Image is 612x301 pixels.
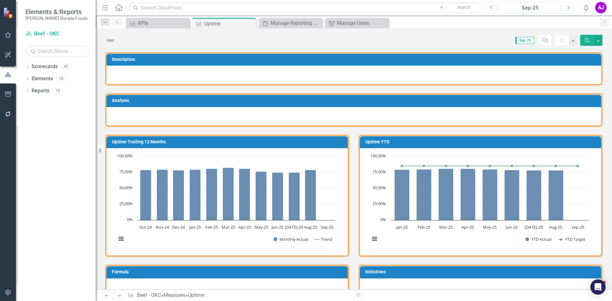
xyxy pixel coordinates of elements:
[395,156,578,220] g: YTD Actual, series 1 of 2. Bar series with 9 bars.
[595,2,607,13] button: AJ
[119,185,133,190] text: 50.00%
[128,292,349,299] div: » »
[326,19,387,27] a: Manage Users
[223,168,234,220] path: Mar-25, 82.13907717. Monthly Actual.
[289,173,300,220] path: Jul-25, 74.73266059. Monthly Actual.
[127,217,133,222] text: 0%
[590,279,606,295] div: Open Intercom Messenger
[113,153,341,249] div: Chart. Highcharts interactive chart.
[112,57,598,62] h3: Description
[304,224,317,230] text: Aug-25
[445,165,447,167] path: Mar-25, 85. YTD Target.
[53,88,63,93] div: 15
[204,20,254,28] div: Uptime
[119,169,133,175] text: 75.00%
[533,165,535,167] path: Jul-25, 85. YTD Target.
[273,236,308,242] button: Show Monthly Actual
[439,224,453,230] text: Mar-25
[401,165,403,167] path: Jan-25, 85. YTD Target.
[461,169,476,220] path: Apr-25, 80.60954009. YTD Actual.
[189,224,201,230] text: Jan-25
[113,153,339,249] svg: Interactive chart
[117,234,126,243] button: View chart menu, Chart
[417,169,432,220] path: Feb-25, 79.73952897. YTD Actual.
[483,169,498,220] path: May-25, 79.68933351. YTD Actual.
[206,169,217,220] path: Feb-25, 80.53591394. Monthly Actual.
[365,269,598,274] h3: Initiatives
[373,201,386,206] text: 25.00%
[271,19,321,27] div: Manage Reporting Periods
[271,224,283,230] text: Jun-25
[505,170,520,220] path: Jun-25, 78.6702857. YTD Actual.
[373,185,386,190] text: 50.00%
[499,2,561,13] button: Sep-25
[395,170,410,220] path: Jan-25, 79.08122867. YTD Actual.
[457,5,470,10] span: Search
[56,76,66,82] div: 10
[467,165,469,167] path: Apr-25, 85. YTD Target.
[61,64,71,69] div: 42
[321,224,333,230] text: Sep-25
[25,30,89,38] a: Beef - OKC
[380,217,386,222] text: 0%
[238,224,251,230] text: Apr-25
[112,98,598,103] h3: Analysis
[32,75,53,82] a: Elements
[559,236,586,242] button: Show YTD Target
[489,165,491,167] path: May-25, 85. YTD Target.
[3,7,14,18] img: ClearPoint Strategy
[112,140,345,144] h3: Uptime Trailing 12 Months
[157,170,168,220] path: Nov-24, 79.04111775. Monthly Actual.
[156,224,169,230] text: Nov-24
[462,224,474,230] text: Apr-25
[448,3,479,12] button: Search
[367,153,594,249] div: Chart. Highcharts interactive chart.
[188,292,204,298] div: Uptime
[137,292,161,298] a: Beef - OKC
[549,224,562,230] text: Aug-25
[527,170,542,220] path: Jul-25, 78.04893561. YTD Actual.
[205,224,218,230] text: Feb-25
[190,170,201,220] path: Jan-25, 79.08122867. Monthly Actual.
[239,169,250,220] path: Apr-25, 80.62177752. Monthly Actual.
[515,37,534,44] span: Sep-25
[525,224,543,230] text: [DATE]-25
[25,46,89,57] input: Search Below...
[254,224,268,230] text: May-25
[418,224,430,230] text: Feb-25
[272,173,283,220] path: Jun-25, 74.57892044. Monthly Actual.
[373,169,386,175] text: 75.00%
[285,224,303,230] text: [DATE]-25
[577,165,579,167] path: Sep-25, 85. YTD Target.
[511,165,513,167] path: Jun-25, 85. YTD Target.
[129,2,481,13] input: Search ClearPoint...
[525,236,552,242] button: Show YTD Actual
[315,236,332,242] button: Show Trend
[502,4,558,12] div: Sep-25
[370,153,386,159] text: 100.00%
[32,63,58,70] a: Scorecards
[139,224,152,230] text: Oct-24
[173,170,184,220] path: Dec-24, 78.41929476. Monthly Actual.
[138,19,188,27] div: KPIs
[370,234,379,243] button: View chart menu, Chart
[305,170,316,220] path: Aug-25, 78.9700846. Monthly Actual.
[396,224,408,230] text: Jan-25
[140,156,328,220] g: Monthly Actual, series 1 of 2. Bar series with 12 bars.
[32,87,49,95] a: Reports
[401,165,579,167] g: YTD Target, series 2 of 2. Line with 9 data points.
[172,224,185,230] text: Dec-24
[337,19,387,27] div: Manage Users
[505,224,518,230] text: Jun-25
[483,224,497,230] text: May-25
[112,269,345,274] h3: Formula
[127,19,188,27] a: KPIs
[439,169,454,220] path: Mar-25, 80.60583187. YTD Actual.
[256,172,267,220] path: May-25, 76.29172899. Monthly Actual.
[549,170,564,220] path: Aug-25, 78.17957393. YTD Actual.
[117,153,133,159] text: 100.00%
[25,16,88,21] small: [PERSON_NAME]-Dorada Foods
[105,35,115,46] img: Not Defined
[140,170,151,220] path: Oct-24, 78.61536248. Monthly Actual.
